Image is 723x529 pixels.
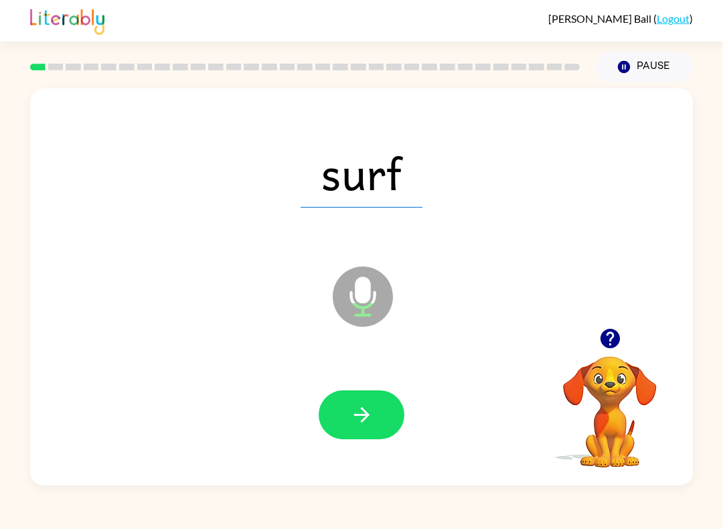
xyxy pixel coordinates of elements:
video: Your browser must support playing .mp4 files to use Literably. Please try using another browser. [543,335,677,469]
span: surf [301,138,422,208]
button: Pause [596,52,693,82]
a: Logout [657,12,690,25]
div: ( ) [548,12,693,25]
img: Literably [30,5,104,35]
span: [PERSON_NAME] Ball [548,12,653,25]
